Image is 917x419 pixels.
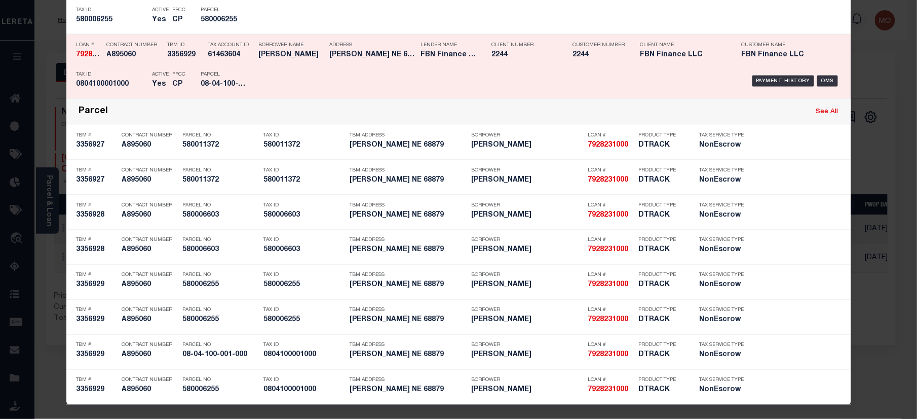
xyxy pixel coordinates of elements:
p: PPCC [173,7,186,13]
p: TBM # [77,377,117,383]
h5: 580006255 [183,281,259,290]
strong: 7928231000 [588,317,629,324]
p: Borrower [472,342,583,348]
p: TBM # [77,307,117,313]
h5: 580006255 [183,386,259,395]
h5: 0804100001000 [77,80,147,89]
strong: 7928231000 [77,51,117,58]
h5: 7928231000 [77,51,102,59]
p: TBM Address [350,307,467,313]
h5: 3356928 [77,211,117,220]
p: TBM # [77,272,117,278]
p: Product Type [639,377,684,383]
p: Tax Service Type [700,237,745,243]
h5: NonEscrow [700,141,745,150]
p: Tax ID [264,132,345,138]
h5: 580006255 [264,281,345,290]
p: TBM Address [350,132,467,138]
h5: 7928231000 [588,281,634,290]
h5: CP [173,16,186,24]
p: TBM # [77,342,117,348]
p: Parcel No [183,307,259,313]
p: Borrower Name [259,42,325,48]
p: Tax ID [264,202,345,208]
h5: NonEscrow [700,281,745,290]
p: TBM Address [350,377,467,383]
h5: Yes [152,16,168,24]
h5: DTRACK [639,386,684,395]
h5: 580011372 [264,141,345,150]
p: Tax ID [264,307,345,313]
h5: 7928231000 [588,386,634,395]
p: Parcel [201,72,247,78]
p: Borrower [472,237,583,243]
h5: 580006603 [264,246,345,255]
h5: 08-04-100-001-000 [201,80,247,89]
h5: FBN Finance LLC [742,51,828,59]
h5: A895060 [122,246,178,255]
p: Contract Number [107,42,163,48]
p: Customer Number [573,42,625,48]
strong: 7928231000 [588,212,629,219]
h5: DUNBAR, GERALD [472,141,583,150]
p: Product Type [639,132,684,138]
p: Tax Service Type [700,132,745,138]
a: See All [816,109,838,115]
h5: NonEscrow [700,176,745,185]
strong: 7928231000 [588,142,629,149]
h5: 7928231000 [588,176,634,185]
p: Client Name [640,42,727,48]
p: Product Type [639,272,684,278]
h5: TAYLOR NE 68879 [350,386,467,395]
p: Parcel [201,7,247,13]
h5: CP [173,80,186,89]
h5: DUNBAR, GERALD [472,316,583,325]
h5: 0804100001000 [264,386,345,395]
p: Borrower [472,132,583,138]
h5: NonEscrow [700,246,745,255]
p: Tax Service Type [700,272,745,278]
p: Contract Number [122,167,178,173]
h5: GERALD DUNBAR [259,51,325,59]
p: Tax Service Type [700,202,745,208]
p: Loan # [77,42,102,48]
p: Product Type [639,237,684,243]
h5: DTRACK [639,176,684,185]
p: Parcel No [183,342,259,348]
p: TBM ID [168,42,203,48]
p: TBM # [77,237,117,243]
p: Borrower [472,307,583,313]
h5: 3356927 [77,176,117,185]
h5: TAYLOR NE 68879 [350,176,467,185]
h5: A895060 [122,281,178,290]
h5: DTRACK [639,141,684,150]
h5: A895060 [122,211,178,220]
h5: 580006603 [183,211,259,220]
p: Borrower [472,377,583,383]
p: TBM Address [350,237,467,243]
h5: DTRACK [639,211,684,220]
p: Contract Number [122,132,178,138]
h5: DUNBAR, GERALD [472,386,583,395]
p: Loan # [588,132,634,138]
p: Contract Number [122,307,178,313]
div: Parcel [79,106,108,118]
p: TBM Address [350,202,467,208]
p: Tax ID [264,342,345,348]
h5: 2244 [492,51,558,59]
h5: 580006255 [264,316,345,325]
p: Tax Service Type [700,167,745,173]
p: TBM # [77,132,117,138]
strong: 7928231000 [588,177,629,184]
h5: 61463604 [208,51,254,59]
p: Active [152,7,169,13]
h5: NonEscrow [700,211,745,220]
h5: A895060 [122,176,178,185]
p: Parcel No [183,132,259,138]
p: Loan # [588,167,634,173]
h5: 08-04-100-001-000 [183,351,259,360]
strong: 7928231000 [588,247,629,254]
h5: 580006603 [183,246,259,255]
p: TBM Address [350,342,467,348]
p: TBM # [77,202,117,208]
